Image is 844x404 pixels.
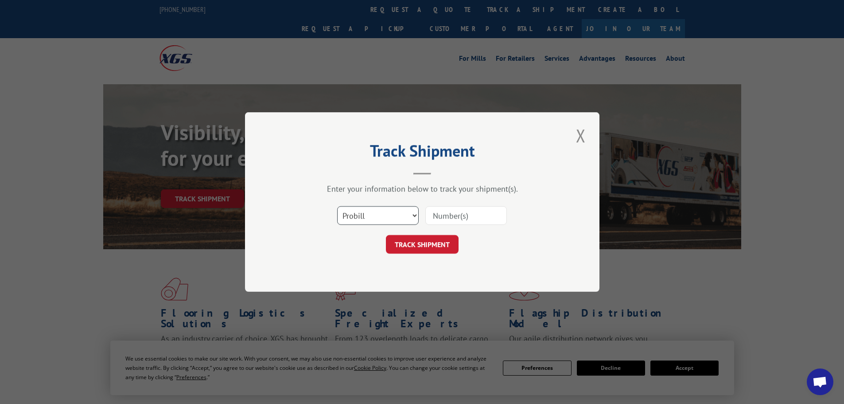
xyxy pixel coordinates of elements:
[573,123,588,148] button: Close modal
[425,206,507,225] input: Number(s)
[289,145,555,161] h2: Track Shipment
[386,235,459,254] button: TRACK SHIPMENT
[807,369,833,395] a: Open chat
[289,184,555,194] div: Enter your information below to track your shipment(s).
